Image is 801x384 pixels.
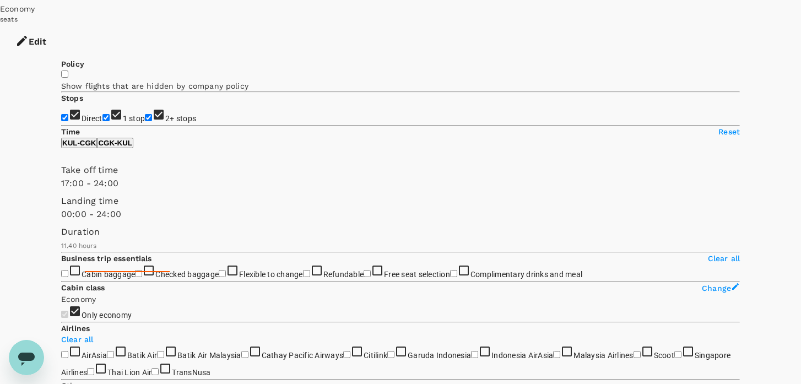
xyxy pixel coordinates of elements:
span: Direct [82,114,102,123]
iframe: Button to launch messaging window [9,340,44,375]
input: 1 stop [102,114,110,121]
input: Citilink [343,351,350,358]
span: Malaysia Airlines [573,351,633,360]
span: Complimentary drinks and meal [470,270,582,279]
span: 11.40 hours [61,242,97,250]
p: Take off time [61,164,740,177]
p: Landing time [61,194,740,208]
span: Free seat selection [384,270,450,279]
strong: Airlines [61,324,90,333]
span: 00:00 - 24:00 [61,209,121,219]
span: Citilink [364,351,387,360]
p: Economy [61,294,740,305]
p: Duration [61,225,740,239]
span: Batik Air [127,351,157,360]
p: KUL - CGK [62,139,96,147]
p: Show flights that are hidden by company policy [61,80,740,91]
span: 1 stop [123,114,145,123]
span: Flexible to change [239,270,303,279]
span: Singapore Airlines [61,351,730,377]
input: Only economy [61,311,68,318]
input: Scoot [634,351,641,358]
input: TransNusa [151,368,159,375]
p: Reset [718,126,740,137]
input: Thai Lion Air [87,368,94,375]
span: Batik Air Malaysia [177,351,241,360]
input: Free seat selection [364,270,371,277]
input: AirAsia [61,351,68,358]
span: Cathay Pacific Airways [262,351,344,360]
input: 2+ stops [145,114,152,121]
span: Refundable [323,270,364,279]
span: 17:00 - 24:00 [61,178,118,188]
span: Checked baggage [155,270,219,279]
input: Flexible to change [219,270,226,277]
input: Complimentary drinks and meal [450,270,457,277]
strong: Cabin class [61,283,105,292]
input: Batik Air [107,351,114,358]
input: Cathay Pacific Airways [241,351,248,358]
span: Only economy [82,311,132,320]
input: Cabin baggage [61,270,68,277]
input: Checked baggage [135,270,142,277]
span: Garuda Indonesia [408,351,471,360]
input: Direct [61,114,68,121]
span: AirAsia [82,351,107,360]
strong: Stops [61,94,83,102]
span: Scoot [654,351,674,360]
input: Garuda Indonesia [387,351,394,358]
p: Clear all [61,334,740,345]
p: CGK - KUL [98,139,132,147]
input: Indonesia AirAsia [471,351,478,358]
span: TransNusa [172,368,210,377]
p: Time [61,126,80,137]
span: Change [702,284,731,293]
input: Batik Air Malaysia [157,351,164,358]
span: 2+ stops [165,114,196,123]
span: Thai Lion Air [107,368,151,377]
strong: Business trip essentials [61,254,152,263]
p: Clear all [708,253,740,264]
input: Malaysia Airlines [553,351,560,358]
span: Indonesia AirAsia [491,351,553,360]
span: Cabin baggage [82,270,135,279]
input: Singapore Airlines [674,351,681,358]
input: Refundable [303,270,310,277]
p: Policy [61,58,740,69]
